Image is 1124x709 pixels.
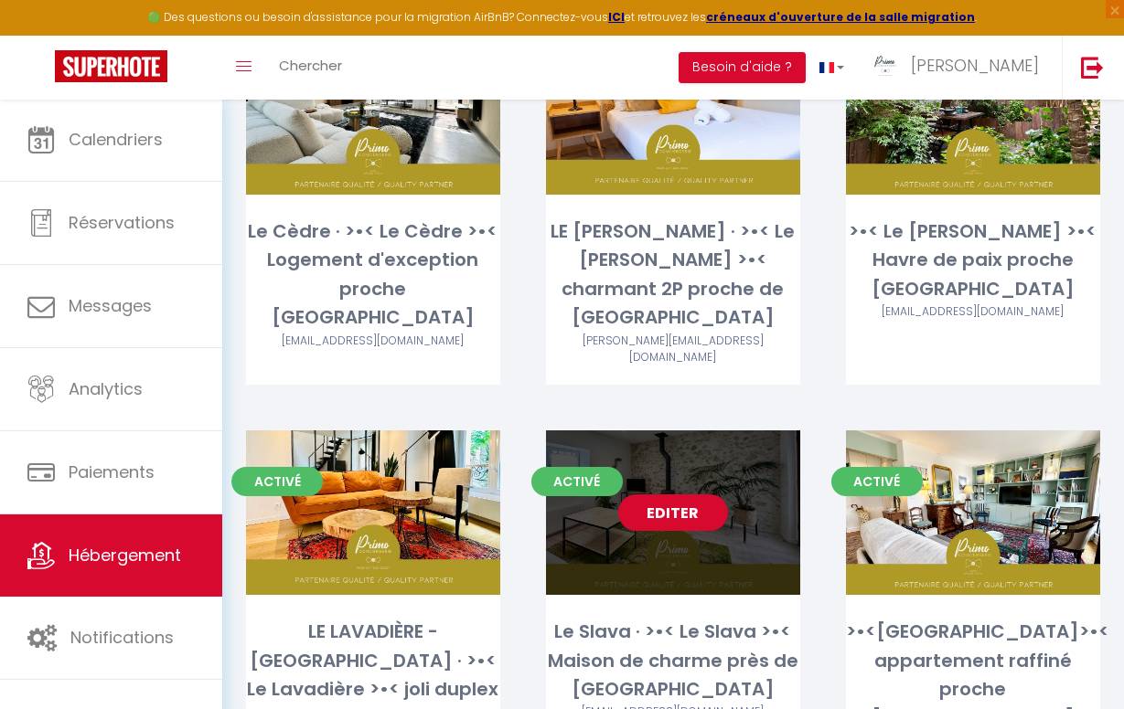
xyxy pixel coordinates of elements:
[69,128,163,151] span: Calendriers
[858,36,1062,100] a: ... [PERSON_NAME]
[69,460,155,483] span: Paiements
[246,333,500,350] div: Airbnb
[15,7,70,62] button: Ouvrir le widget de chat LiveChat
[69,294,152,317] span: Messages
[69,211,175,234] span: Réservations
[911,54,1039,77] span: [PERSON_NAME]
[706,9,975,25] a: créneaux d'ouverture de la salle migration
[846,217,1100,303] div: >•< Le [PERSON_NAME] >•< Havre de paix proche [GEOGRAPHIC_DATA]
[618,494,728,531] a: Editer
[231,467,323,496] span: Activé
[872,52,899,79] img: ...
[831,467,923,496] span: Activé
[546,217,800,333] div: LE [PERSON_NAME] · >•< Le [PERSON_NAME] >•< charmant 2P proche de [GEOGRAPHIC_DATA]
[846,303,1100,321] div: Airbnb
[55,50,167,82] img: Super Booking
[69,377,143,400] span: Analytics
[608,9,625,25] a: ICI
[265,36,356,100] a: Chercher
[679,52,806,83] button: Besoin d'aide ?
[279,56,342,75] span: Chercher
[546,618,800,704] div: Le Slava · >•< Le Slava >•< Maison de charme près de [GEOGRAPHIC_DATA]
[531,467,623,496] span: Activé
[246,217,500,333] div: Le Cèdre · >•< Le Cèdre >•< Logement d'exception proche [GEOGRAPHIC_DATA]
[1081,56,1104,79] img: logout
[70,626,174,649] span: Notifications
[546,333,800,367] div: Airbnb
[69,544,181,566] span: Hébergement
